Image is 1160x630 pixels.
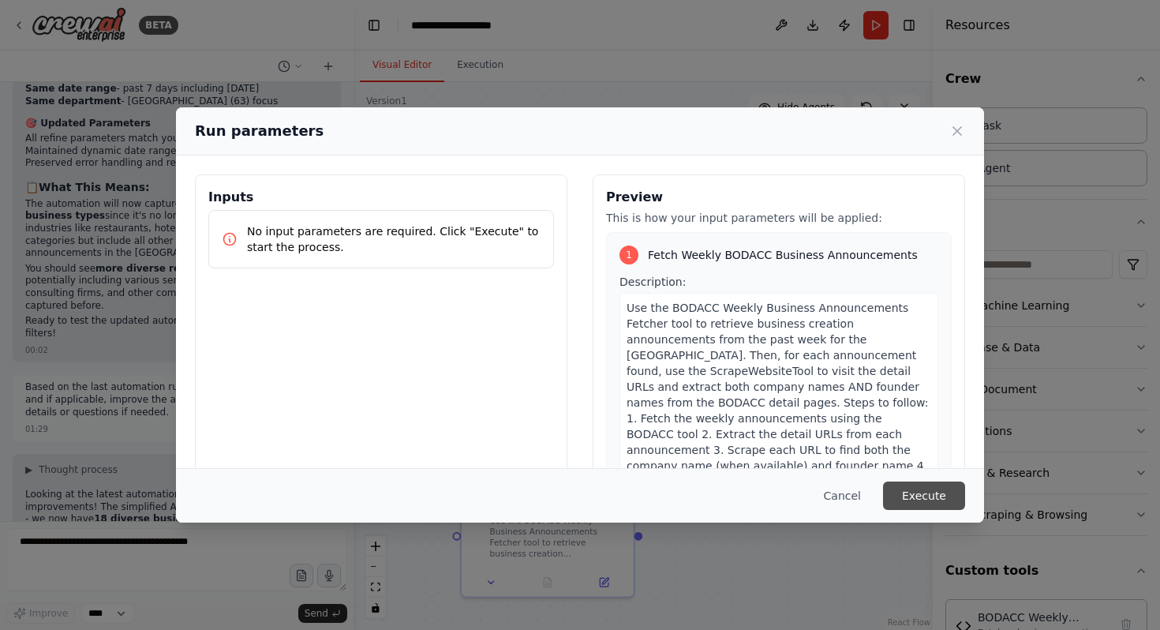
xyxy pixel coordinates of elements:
[619,246,638,264] div: 1
[247,223,541,255] p: No input parameters are required. Click "Execute" to start the process.
[208,188,554,207] h3: Inputs
[648,247,918,263] span: Fetch Weekly BODACC Business Announcements
[606,210,952,226] p: This is how your input parameters will be applied:
[606,188,952,207] h3: Preview
[883,482,965,510] button: Execute
[619,276,686,288] span: Description:
[627,302,930,535] span: Use the BODACC Weekly Business Announcements Fetcher tool to retrieve business creation announcem...
[195,120,324,142] h2: Run parameters
[811,482,874,510] button: Cancel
